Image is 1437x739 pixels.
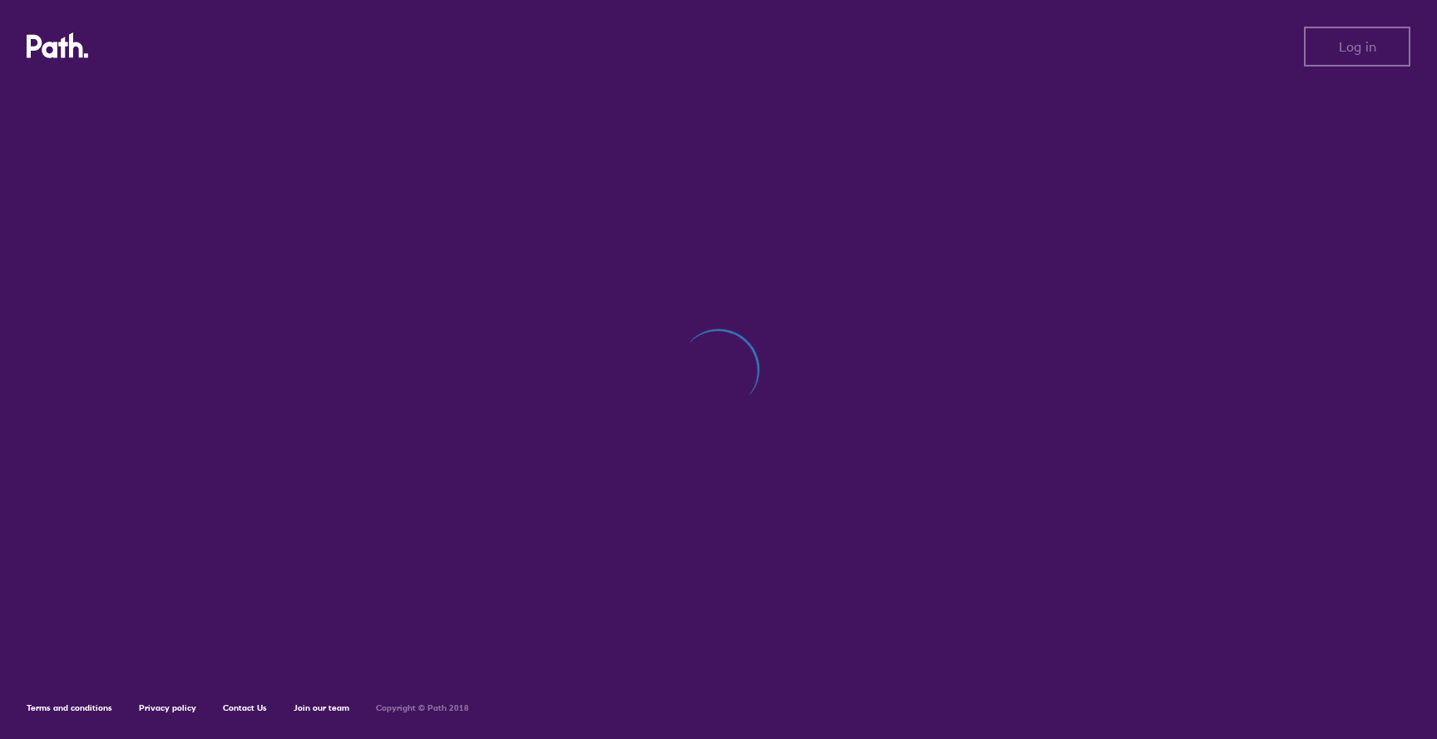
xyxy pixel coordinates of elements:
a: Join our team [294,702,349,713]
a: Contact Us [223,702,267,713]
a: Privacy policy [139,702,196,713]
a: Terms and conditions [27,702,112,713]
button: Log in [1304,27,1410,67]
h6: Copyright © Path 2018 [376,703,469,713]
span: Log in [1339,39,1376,54]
